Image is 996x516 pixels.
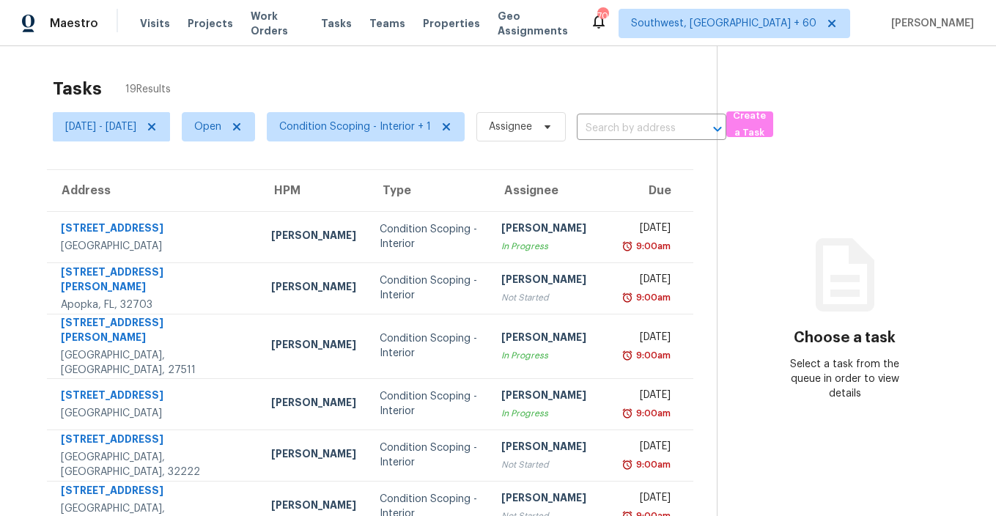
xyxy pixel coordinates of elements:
[61,315,248,348] div: [STREET_ADDRESS][PERSON_NAME]
[271,337,356,355] div: [PERSON_NAME]
[707,119,728,139] button: Open
[61,348,248,377] div: [GEOGRAPHIC_DATA], [GEOGRAPHIC_DATA], 27511
[614,170,693,211] th: Due
[621,457,633,472] img: Overdue Alarm Icon
[626,388,670,406] div: [DATE]
[633,457,671,472] div: 9:00am
[61,406,248,421] div: [GEOGRAPHIC_DATA]
[271,446,356,465] div: [PERSON_NAME]
[501,221,602,239] div: [PERSON_NAME]
[501,439,602,457] div: [PERSON_NAME]
[279,119,431,134] span: Condition Scoping - Interior + 1
[423,16,480,31] span: Properties
[626,490,670,509] div: [DATE]
[726,111,773,137] button: Create a Task
[380,222,478,251] div: Condition Scoping - Interior
[501,406,602,421] div: In Progress
[633,290,671,305] div: 9:00am
[501,348,602,363] div: In Progress
[781,357,909,401] div: Select a task from the queue in order to view details
[501,490,602,509] div: [PERSON_NAME]
[633,348,671,363] div: 9:00am
[621,406,633,421] img: Overdue Alarm Icon
[489,119,532,134] span: Assignee
[61,239,248,254] div: [GEOGRAPHIC_DATA]
[61,450,248,479] div: [GEOGRAPHIC_DATA], [GEOGRAPHIC_DATA], 32222
[626,330,670,348] div: [DATE]
[259,170,368,211] th: HPM
[321,18,352,29] span: Tasks
[498,9,572,38] span: Geo Assignments
[194,119,221,134] span: Open
[501,388,602,406] div: [PERSON_NAME]
[380,331,478,361] div: Condition Scoping - Interior
[621,239,633,254] img: Overdue Alarm Icon
[626,272,670,290] div: [DATE]
[251,9,303,38] span: Work Orders
[61,483,248,501] div: [STREET_ADDRESS]
[61,388,248,406] div: [STREET_ADDRESS]
[633,406,671,421] div: 9:00am
[50,16,98,31] span: Maestro
[734,108,766,141] span: Create a Task
[633,239,671,254] div: 9:00am
[369,16,405,31] span: Teams
[61,432,248,450] div: [STREET_ADDRESS]
[65,119,136,134] span: [DATE] - [DATE]
[501,457,602,472] div: Not Started
[597,9,608,23] div: 704
[626,221,670,239] div: [DATE]
[140,16,170,31] span: Visits
[501,239,602,254] div: In Progress
[621,290,633,305] img: Overdue Alarm Icon
[271,228,356,246] div: [PERSON_NAME]
[380,441,478,470] div: Condition Scoping - Interior
[125,82,171,97] span: 19 Results
[490,170,614,211] th: Assignee
[577,117,685,140] input: Search by address
[626,439,670,457] div: [DATE]
[501,272,602,290] div: [PERSON_NAME]
[61,265,248,298] div: [STREET_ADDRESS][PERSON_NAME]
[380,389,478,419] div: Condition Scoping - Interior
[380,273,478,303] div: Condition Scoping - Interior
[621,348,633,363] img: Overdue Alarm Icon
[501,290,602,305] div: Not Started
[47,170,259,211] th: Address
[188,16,233,31] span: Projects
[631,16,816,31] span: Southwest, [GEOGRAPHIC_DATA] + 60
[61,221,248,239] div: [STREET_ADDRESS]
[794,331,896,345] h3: Choose a task
[271,498,356,516] div: [PERSON_NAME]
[53,81,102,96] h2: Tasks
[501,330,602,348] div: [PERSON_NAME]
[271,279,356,298] div: [PERSON_NAME]
[271,395,356,413] div: [PERSON_NAME]
[368,170,490,211] th: Type
[885,16,974,31] span: [PERSON_NAME]
[61,298,248,312] div: Apopka, FL, 32703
